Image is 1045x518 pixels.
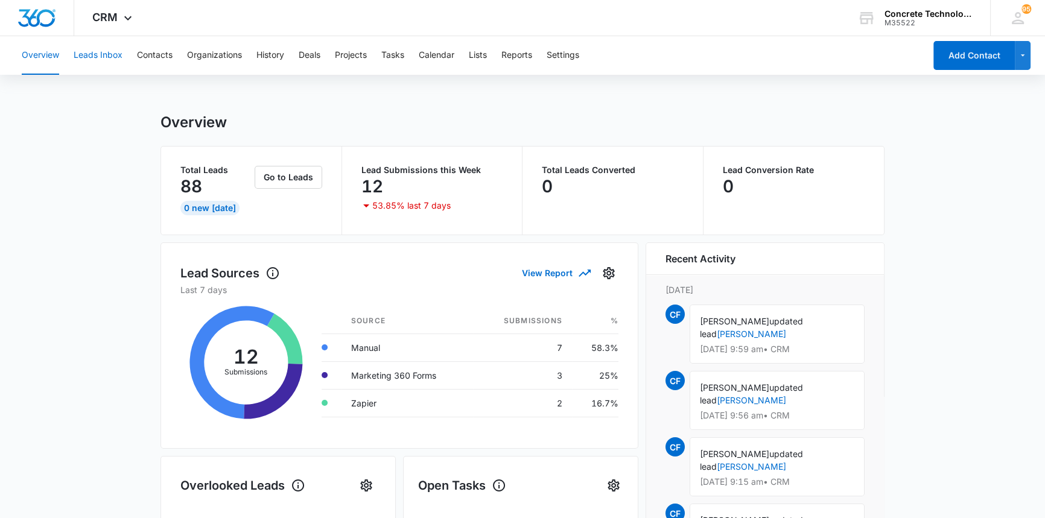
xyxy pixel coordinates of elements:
[1021,4,1031,14] div: notifications count
[473,361,571,389] td: 3
[418,476,506,494] h1: Open Tasks
[469,36,487,75] button: Lists
[604,476,623,495] button: Settings
[542,177,553,196] p: 0
[299,36,320,75] button: Deals
[717,395,786,405] a: [PERSON_NAME]
[180,264,280,282] h1: Lead Sources
[501,36,532,75] button: Reports
[361,166,503,174] p: Lead Submissions this Week
[372,201,451,210] p: 53.85% last 7 days
[473,333,571,361] td: 7
[572,333,618,361] td: 58.3%
[381,36,404,75] button: Tasks
[700,345,854,353] p: [DATE] 9:59 am • CRM
[341,308,474,334] th: Source
[717,329,786,339] a: [PERSON_NAME]
[92,11,118,24] span: CRM
[341,333,474,361] td: Manual
[665,305,685,324] span: CF
[700,449,769,459] span: [PERSON_NAME]
[419,36,454,75] button: Calendar
[542,166,684,174] p: Total Leads Converted
[547,36,579,75] button: Settings
[361,177,383,196] p: 12
[572,308,618,334] th: %
[74,36,122,75] button: Leads Inbox
[717,461,786,472] a: [PERSON_NAME]
[341,389,474,417] td: Zapier
[723,166,865,174] p: Lead Conversion Rate
[180,283,618,296] p: Last 7 days
[885,9,973,19] div: account name
[1021,4,1031,14] span: 95
[572,361,618,389] td: 25%
[180,177,202,196] p: 88
[180,166,252,174] p: Total Leads
[700,478,854,486] p: [DATE] 9:15 am • CRM
[137,36,173,75] button: Contacts
[665,437,685,456] span: CF
[700,411,854,420] p: [DATE] 9:56 am • CRM
[885,19,973,27] div: account id
[335,36,367,75] button: Projects
[665,251,735,266] h6: Recent Activity
[522,262,589,283] button: View Report
[665,371,685,390] span: CF
[357,476,376,495] button: Settings
[255,172,322,182] a: Go to Leads
[180,201,240,215] div: 0 New [DATE]
[599,264,618,283] button: Settings
[22,36,59,75] button: Overview
[572,389,618,417] td: 16.7%
[256,36,284,75] button: History
[933,41,1015,70] button: Add Contact
[665,283,865,296] p: [DATE]
[180,476,305,494] h1: Overlooked Leads
[700,382,769,393] span: [PERSON_NAME]
[187,36,242,75] button: Organizations
[473,308,571,334] th: Submissions
[160,113,227,131] h1: Overview
[255,166,322,189] button: Go to Leads
[700,316,769,326] span: [PERSON_NAME]
[473,389,571,417] td: 2
[723,177,734,196] p: 0
[341,361,474,389] td: Marketing 360 Forms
